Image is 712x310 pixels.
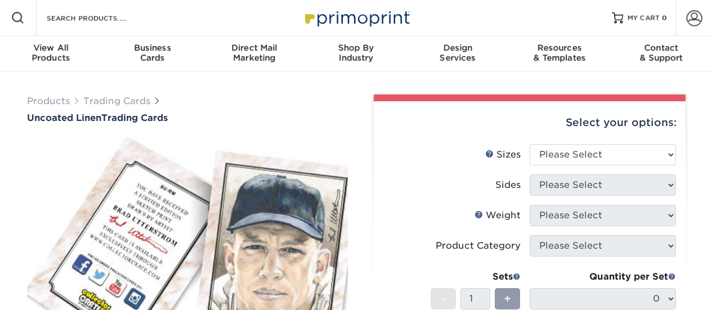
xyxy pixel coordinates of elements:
span: Contact [610,43,712,53]
a: Trading Cards [83,96,150,106]
span: Uncoated Linen [27,113,101,123]
div: Services [407,43,509,63]
div: & Support [610,43,712,63]
a: DesignServices [407,36,509,72]
span: + [504,290,511,307]
div: Select your options: [383,101,677,144]
div: Cards [102,43,204,63]
div: Weight [474,209,521,222]
a: Contact& Support [610,36,712,72]
div: Quantity per Set [530,270,676,284]
a: BusinessCards [102,36,204,72]
div: Sizes [485,148,521,161]
a: Resources& Templates [509,36,611,72]
div: Marketing [203,43,305,63]
a: Products [27,96,70,106]
div: & Templates [509,43,611,63]
h1: Trading Cards [27,113,348,123]
span: Business [102,43,204,53]
div: Sides [495,178,521,192]
span: Shop By [305,43,407,53]
a: Direct MailMarketing [203,36,305,72]
span: Resources [509,43,611,53]
input: SEARCH PRODUCTS..... [46,11,155,25]
a: Uncoated LinenTrading Cards [27,113,348,123]
div: Product Category [436,239,521,253]
img: Primoprint [300,6,413,30]
span: Design [407,43,509,53]
span: MY CART [628,14,660,23]
span: - [441,290,446,307]
a: Shop ByIndustry [305,36,407,72]
span: 0 [662,14,667,22]
span: Direct Mail [203,43,305,53]
div: Sets [431,270,521,284]
div: Industry [305,43,407,63]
